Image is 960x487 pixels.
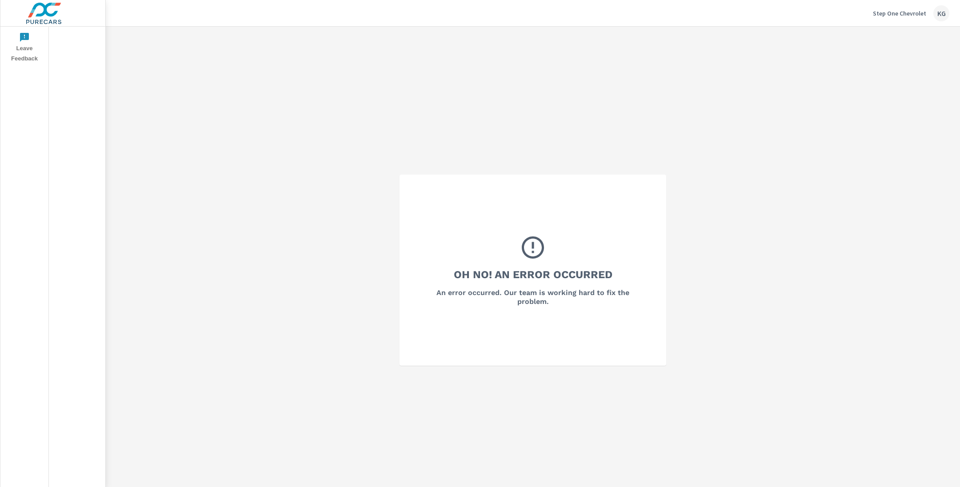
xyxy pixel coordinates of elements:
[933,5,949,21] div: KG
[424,288,642,306] h6: An error occurred. Our team is working hard to fix the problem.
[3,32,46,64] span: Leave Feedback
[454,267,612,282] h3: Oh No! An Error Occurred
[873,9,926,17] p: Step One Chevrolet
[0,27,48,68] div: nav menu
